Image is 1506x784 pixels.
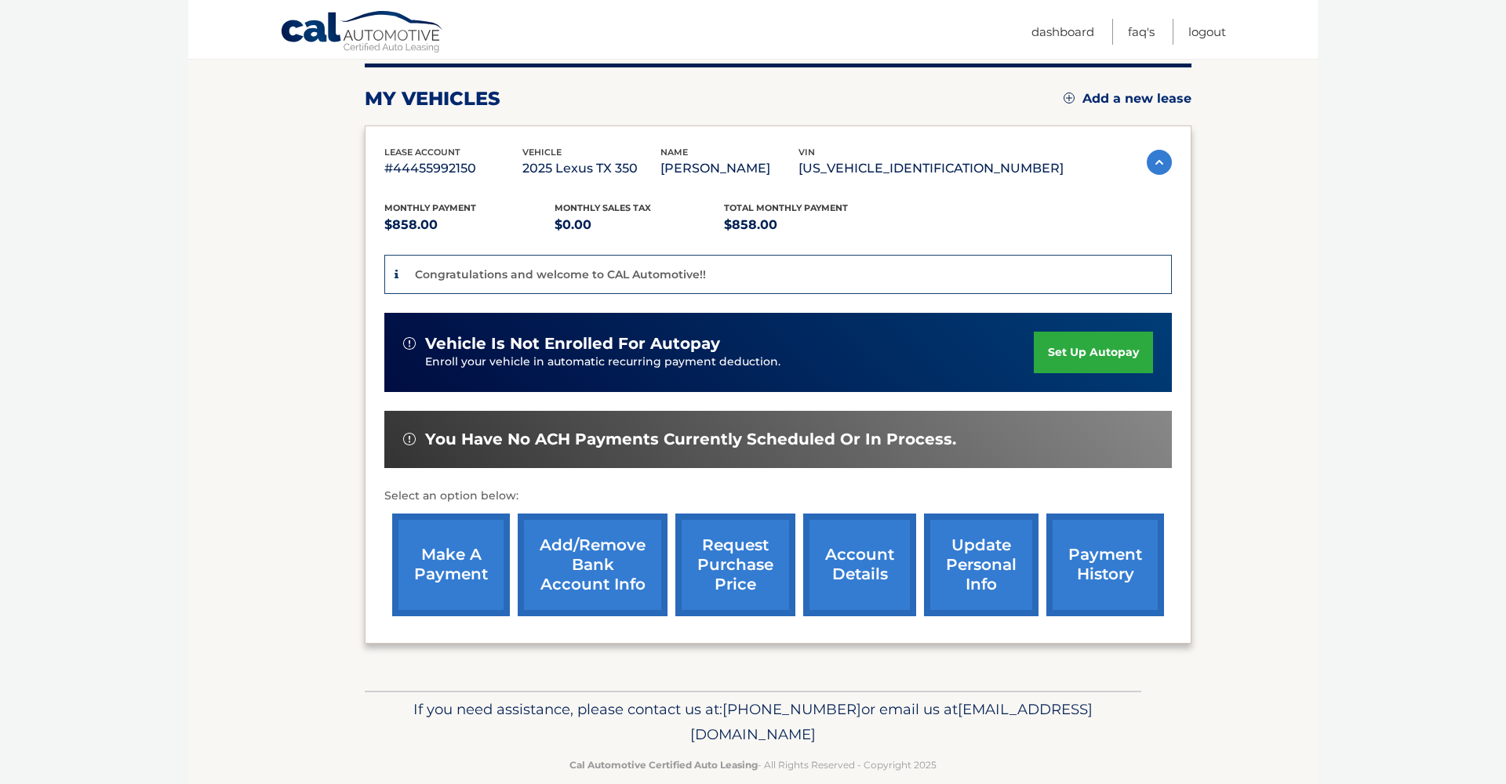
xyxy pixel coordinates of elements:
p: Select an option below: [384,487,1172,506]
p: $858.00 [384,214,555,236]
a: Cal Automotive [280,10,445,56]
p: If you need assistance, please contact us at: or email us at [375,697,1131,747]
img: add.svg [1064,93,1075,103]
h2: my vehicles [365,87,500,111]
span: vehicle is not enrolled for autopay [425,334,720,354]
a: Add a new lease [1064,91,1191,107]
p: [US_VEHICLE_IDENTIFICATION_NUMBER] [798,158,1064,180]
p: #44455992150 [384,158,522,180]
span: lease account [384,147,460,158]
img: alert-white.svg [403,433,416,445]
img: alert-white.svg [403,337,416,350]
span: vin [798,147,815,158]
span: Monthly Payment [384,202,476,213]
a: FAQ's [1128,19,1155,45]
span: name [660,147,688,158]
p: $858.00 [724,214,894,236]
span: vehicle [522,147,562,158]
span: Total Monthly Payment [724,202,848,213]
p: 2025 Lexus TX 350 [522,158,660,180]
span: [PHONE_NUMBER] [722,700,861,718]
a: Dashboard [1031,19,1094,45]
a: request purchase price [675,514,795,616]
a: set up autopay [1034,332,1153,373]
a: update personal info [924,514,1039,616]
p: Congratulations and welcome to CAL Automotive!! [415,267,706,281]
p: - All Rights Reserved - Copyright 2025 [375,757,1131,773]
p: [PERSON_NAME] [660,158,798,180]
p: $0.00 [555,214,725,236]
a: Add/Remove bank account info [518,514,668,616]
span: Monthly sales Tax [555,202,651,213]
strong: Cal Automotive Certified Auto Leasing [569,759,758,771]
img: accordion-active.svg [1147,150,1172,175]
a: Logout [1188,19,1226,45]
a: payment history [1046,514,1164,616]
a: make a payment [392,514,510,616]
span: You have no ACH payments currently scheduled or in process. [425,430,956,449]
p: Enroll your vehicle in automatic recurring payment deduction. [425,354,1034,371]
a: account details [803,514,916,616]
